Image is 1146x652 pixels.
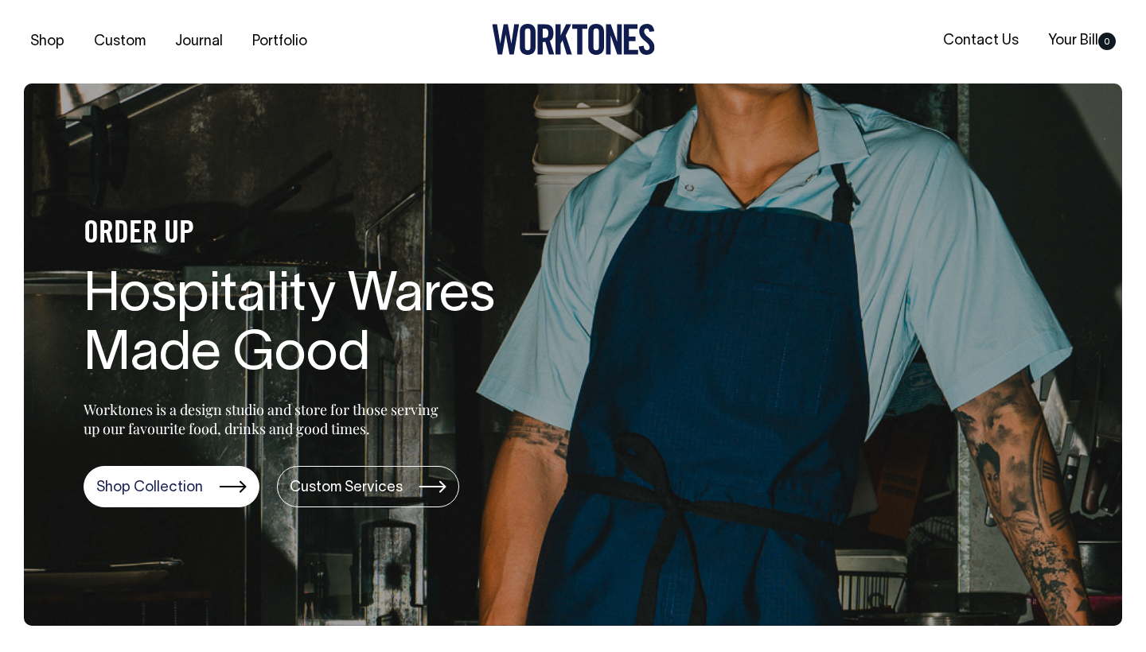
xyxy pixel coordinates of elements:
[169,29,229,55] a: Journal
[24,29,71,55] a: Shop
[1098,33,1116,50] span: 0
[84,267,593,386] h1: Hospitality Wares Made Good
[246,29,314,55] a: Portfolio
[84,466,259,507] a: Shop Collection
[84,218,593,251] h4: ORDER UP
[84,400,446,438] p: Worktones is a design studio and store for those serving up our favourite food, drinks and good t...
[88,29,152,55] a: Custom
[277,466,459,507] a: Custom Services
[1042,28,1122,54] a: Your Bill0
[937,28,1025,54] a: Contact Us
